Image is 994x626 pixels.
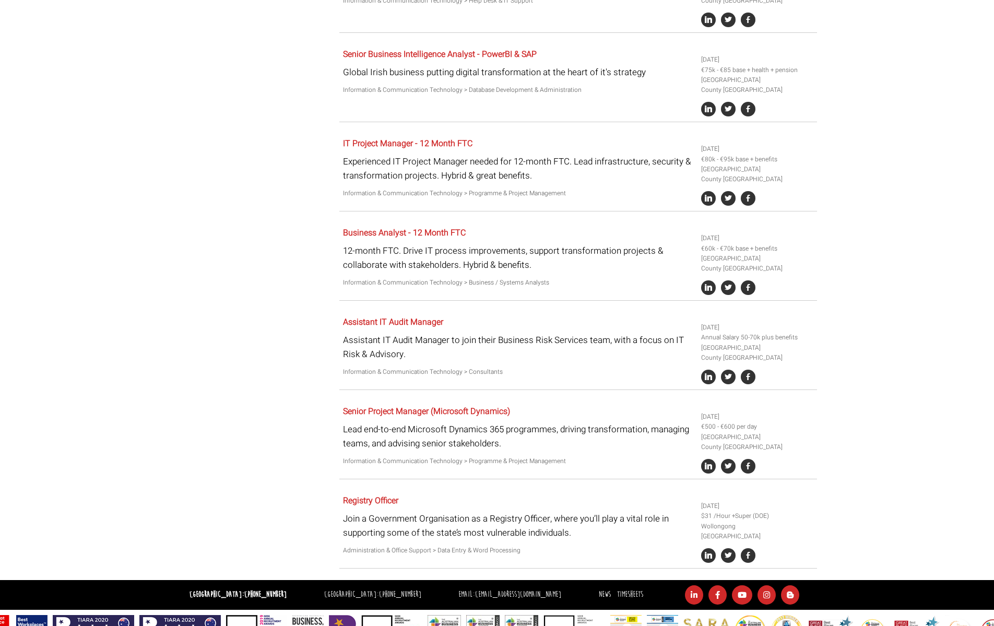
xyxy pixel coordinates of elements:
li: [GEOGRAPHIC_DATA] County [GEOGRAPHIC_DATA] [701,164,813,184]
li: €60k - €70k base + benefits [701,244,813,254]
li: [GEOGRAPHIC_DATA] County [GEOGRAPHIC_DATA] [701,75,813,95]
li: €500 - €600 per day [701,422,813,432]
p: Information & Communication Technology > Business / Systems Analysts [343,278,693,288]
li: [DATE] [701,144,813,154]
li: [GEOGRAPHIC_DATA]: [322,587,424,603]
a: Registry Officer [343,494,398,507]
a: News [599,589,611,599]
li: Email: [456,587,564,603]
p: Experienced IT Project Manager needed for 12-month FTC. Lead infrastructure, security & transform... [343,155,693,183]
a: [EMAIL_ADDRESS][DOMAIN_NAME] [475,589,561,599]
li: [DATE] [701,412,813,422]
p: 12-month FTC. Drive IT process improvements, support transformation projects & collaborate with s... [343,244,693,272]
li: [DATE] [701,55,813,65]
a: [PHONE_NUMBER] [244,589,287,599]
p: Information & Communication Technology > Programme & Project Management [343,456,693,466]
li: €80k - €95k base + benefits [701,155,813,164]
a: Assistant IT Audit Manager [343,316,443,328]
a: Timesheets [617,589,643,599]
li: [DATE] [701,233,813,243]
li: [GEOGRAPHIC_DATA] County [GEOGRAPHIC_DATA] [701,254,813,274]
li: Wollongong [GEOGRAPHIC_DATA] [701,522,813,541]
p: Information & Communication Technology > Consultants [343,367,693,377]
li: [GEOGRAPHIC_DATA] County [GEOGRAPHIC_DATA] [701,432,813,452]
a: IT Project Manager - 12 Month FTC [343,137,472,150]
li: €75k - €85 base + health + pension [701,65,813,75]
strong: [GEOGRAPHIC_DATA]: [190,589,287,599]
a: Senior Business Intelligence Analyst - PowerBI & SAP [343,48,537,61]
li: [DATE] [701,323,813,333]
p: Administration & Office Support > Data Entry & Word Processing [343,546,693,556]
p: Assistant IT Audit Manager to join their Business Risk Services team, with a focus on IT Risk & A... [343,333,693,361]
p: Information & Communication Technology > Database Development & Administration [343,85,693,95]
a: Business Analyst - 12 Month FTC [343,227,466,239]
li: [DATE] [701,501,813,511]
p: Lead end-to-end Microsoft Dynamics 365 programmes, driving transformation, managing teams, and ad... [343,422,693,451]
li: Annual Salary 50-70k plus benefits [701,333,813,342]
li: [GEOGRAPHIC_DATA] County [GEOGRAPHIC_DATA] [701,343,813,363]
p: Join a Government Organisation as a Registry Officer, where you’ll play a vital role in supportin... [343,512,693,540]
a: [PHONE_NUMBER] [379,589,421,599]
p: Global Irish business putting digital transformation at the heart of it's strategy [343,65,693,79]
li: $31 /Hour +Super (DOE) [701,511,813,521]
p: Information & Communication Technology > Programme & Project Management [343,188,693,198]
a: Senior Project Manager (Microsoft Dynamics) [343,405,510,418]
